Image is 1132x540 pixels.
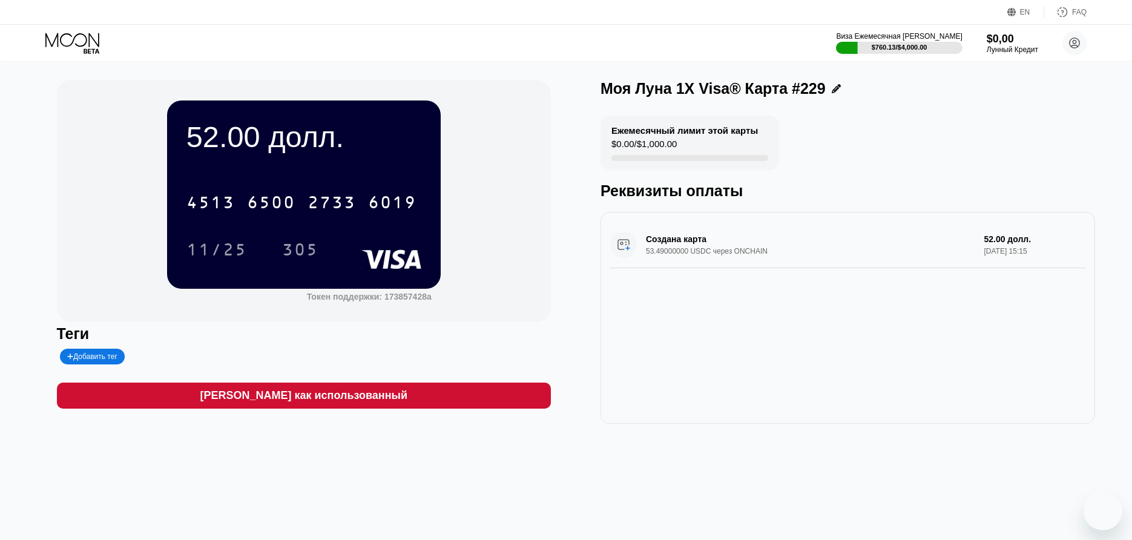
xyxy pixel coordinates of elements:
[200,389,407,403] div: [PERSON_NAME] как использованный
[601,182,1095,200] div: Реквизиты оплаты
[60,349,125,364] div: Добавить тег
[67,352,117,361] div: Добавить тег
[1020,8,1030,16] div: EN
[186,242,247,261] div: 11/25
[57,383,551,409] div: [PERSON_NAME] как использованный
[611,125,758,136] div: Ежемесячный лимит этой карты
[179,187,424,217] div: 4513650027336019
[186,194,235,214] div: 4513
[368,194,416,214] div: 6019
[872,44,927,51] div: $760.13 / $4,000.00
[308,194,356,214] div: 2733
[1072,8,1087,16] div: FAQ
[307,292,432,301] div: Токен поддержки: 173857428a
[987,33,1038,54] div: $0,00Лунный Кредит
[987,33,1038,45] div: $0,00
[1007,6,1044,18] div: EN
[836,32,962,41] div: Виза Ежемесячная [PERSON_NAME]
[1044,6,1087,18] div: FAQ
[186,120,421,154] div: 52.00 долл.
[601,80,826,97] div: Моя Луна 1X Visa® Карта #229
[247,194,295,214] div: 6500
[611,139,677,155] div: $0.00 / $1,000.00
[57,325,551,343] div: Теги
[836,32,962,54] div: Виза Ежемесячная [PERSON_NAME]$760.13/$4,000.00
[273,234,327,265] div: 305
[1084,492,1122,530] iframe: Кнопка, ОТВ ЁВКОБ [2]; п.п.
[987,45,1038,54] div: Лунный Кредит
[282,242,318,261] div: 305
[177,234,256,265] div: 11/25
